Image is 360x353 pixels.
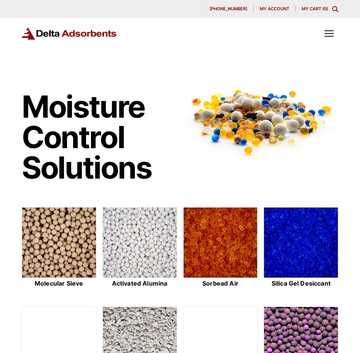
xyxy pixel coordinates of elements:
[254,6,296,12] a: My account
[324,6,326,11] span: 0
[102,280,177,287] h2: Activated Alumina
[264,207,338,288] a: Silica Gel Desiccant
[22,207,96,288] a: Molecular Sieve
[320,24,338,43] div: Toggle Off Canvas Content
[332,6,338,12] div: Toggle Modal Content
[203,6,254,12] a: [PHONE_NUMBER]
[183,280,258,287] h2: Sorbead Air
[264,280,338,287] h2: Silica Gel Desiccant
[22,91,176,183] h1: Moisture Control Solutions
[102,207,177,288] a: Activated Alumina
[302,6,328,11] a: My Cart (0)
[183,83,339,161] img: Image
[210,7,247,11] span: [PHONE_NUMBER]
[22,280,96,287] h2: Molecular Sieve
[22,27,117,40] img: Delta Adsorbents
[183,207,258,288] a: Sorbead Air
[260,7,289,11] span: My account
